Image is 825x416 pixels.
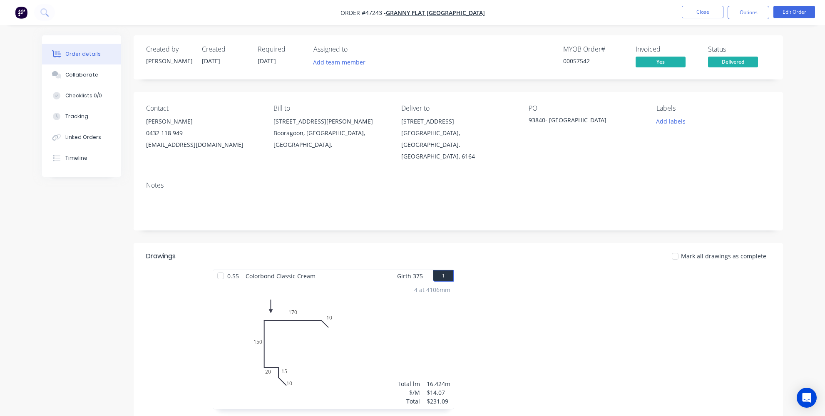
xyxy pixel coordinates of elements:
div: Created by [146,45,192,53]
div: [EMAIL_ADDRESS][DOMAIN_NAME] [146,139,260,151]
button: Add team member [313,57,370,68]
div: [GEOGRAPHIC_DATA], [GEOGRAPHIC_DATA], [GEOGRAPHIC_DATA], 6164 [401,127,515,162]
div: 16.424m [427,379,450,388]
div: PO [529,104,643,112]
div: 0101520150170104 at 4106mmTotal lm$/MTotal16.424m$14.07$231.09 [213,282,454,409]
div: Total lm [398,379,420,388]
div: [PERSON_NAME] [146,116,260,127]
button: Checklists 0/0 [42,85,121,106]
span: Delivered [708,57,758,67]
div: 93840- [GEOGRAPHIC_DATA] [529,116,633,127]
span: [DATE] [202,57,220,65]
div: Bill to [273,104,388,112]
span: [DATE] [258,57,276,65]
div: [PERSON_NAME] [146,57,192,65]
button: Delivered [708,57,758,69]
div: Tracking [65,113,88,120]
div: Checklists 0/0 [65,92,102,99]
div: Deliver to [401,104,515,112]
button: Order details [42,44,121,64]
div: Assigned to [313,45,397,53]
button: Add labels [651,116,690,127]
div: $/M [398,388,420,397]
button: Add team member [309,57,370,68]
div: Status [708,45,770,53]
div: $231.09 [427,397,450,406]
button: Tracking [42,106,121,127]
button: Close [682,6,723,18]
div: Labels [656,104,770,112]
div: $14.07 [427,388,450,397]
div: 0432 118 949 [146,127,260,139]
div: Created [202,45,248,53]
button: 1 [433,270,454,282]
span: 0.55 [224,270,242,282]
div: MYOB Order # [563,45,626,53]
div: Timeline [65,154,87,162]
div: [PERSON_NAME]0432 118 949[EMAIL_ADDRESS][DOMAIN_NAME] [146,116,260,151]
div: Open Intercom Messenger [797,388,817,408]
div: Invoiced [636,45,698,53]
span: Girth 375 [397,270,423,282]
div: Linked Orders [65,134,101,141]
div: 00057542 [563,57,626,65]
button: Options [728,6,769,19]
div: Total [398,397,420,406]
div: [STREET_ADDRESS] [401,116,515,127]
button: Timeline [42,148,121,168]
span: Colorbond Classic Cream [242,270,319,282]
div: Collaborate [65,71,98,79]
span: Yes [636,57,686,67]
div: Drawings [146,251,176,261]
div: 4 at 4106mm [414,285,450,294]
button: Linked Orders [42,127,121,148]
img: Factory [15,6,27,19]
a: Granny Flat [GEOGRAPHIC_DATA] [386,9,485,17]
div: [STREET_ADDRESS][PERSON_NAME]Booragoon, [GEOGRAPHIC_DATA], [GEOGRAPHIC_DATA], [273,116,388,151]
button: Edit Order [773,6,815,18]
div: [STREET_ADDRESS][PERSON_NAME] [273,116,388,127]
div: Required [258,45,303,53]
div: Notes [146,181,770,189]
span: Order #47243 - [340,9,386,17]
div: Contact [146,104,260,112]
button: Collaborate [42,64,121,85]
div: Booragoon, [GEOGRAPHIC_DATA], [GEOGRAPHIC_DATA], [273,127,388,151]
div: [STREET_ADDRESS][GEOGRAPHIC_DATA], [GEOGRAPHIC_DATA], [GEOGRAPHIC_DATA], 6164 [401,116,515,162]
span: Mark all drawings as complete [681,252,766,260]
div: Order details [65,50,101,58]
